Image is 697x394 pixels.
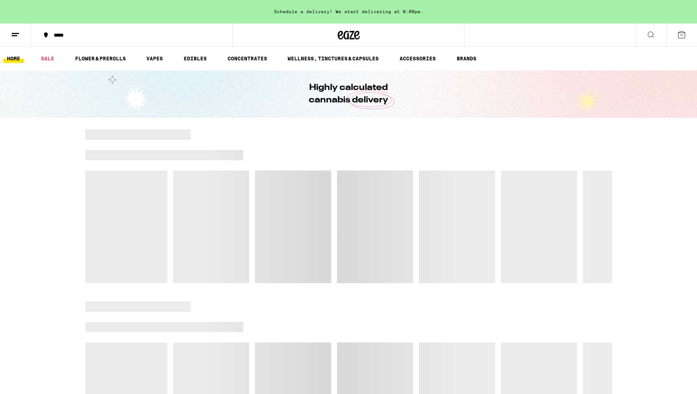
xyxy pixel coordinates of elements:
h1: Highly calculated cannabis delivery [288,82,409,106]
a: VAPES [143,54,166,63]
a: HOME [3,54,24,63]
a: FLOWER & PREROLLS [71,54,130,63]
button: BRANDS [453,54,480,63]
a: SALE [37,54,58,63]
a: ACCESSORIES [396,54,439,63]
a: CONCENTRATES [224,54,271,63]
a: WELLNESS, TINCTURES & CAPSULES [284,54,382,63]
a: EDIBLES [180,54,210,63]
